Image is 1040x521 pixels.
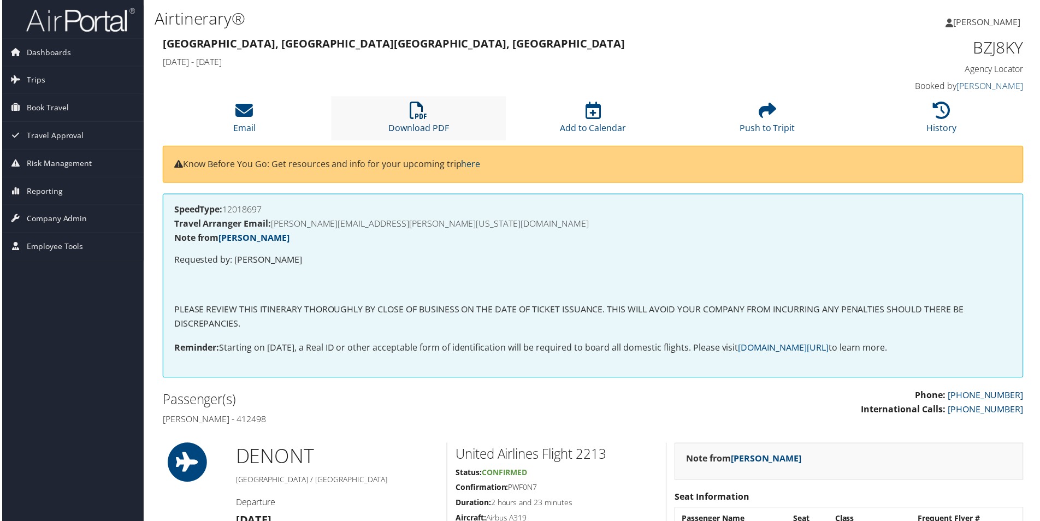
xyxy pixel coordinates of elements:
[388,108,448,134] a: Download PDF
[455,499,491,510] strong: Duration:
[455,484,658,495] h5: PWF0N7
[25,150,90,177] span: Risk Management
[217,233,288,245] a: [PERSON_NAME]
[173,204,221,216] strong: SpeedType:
[928,108,958,134] a: History
[917,390,947,402] strong: Phone:
[822,63,1025,75] h4: Agency Locator
[455,499,658,510] h5: 2 hours and 23 minutes
[822,80,1025,92] h4: Booked by
[25,122,82,150] span: Travel Approval
[173,342,1014,357] p: Starting on [DATE], a Real ID or other acceptable form of identification will be required to boar...
[560,108,627,134] a: Add to Calendar
[949,405,1025,417] a: [PHONE_NUMBER]
[25,67,43,94] span: Trips
[25,178,61,205] span: Reporting
[234,498,438,510] h4: Departure
[455,446,658,465] h2: United Airlines Flight 2213
[455,484,508,494] strong: Confirmation:
[173,254,1014,268] p: Requested by: [PERSON_NAME]
[173,220,1014,229] h4: [PERSON_NAME][EMAIL_ADDRESS][PERSON_NAME][US_STATE][DOMAIN_NAME]
[739,343,830,355] a: [DOMAIN_NAME][URL]
[161,415,585,427] h4: [PERSON_NAME] - 412498
[173,158,1014,172] p: Know Before You Go: Get resources and info for your upcoming trip
[455,469,481,479] strong: Status:
[740,108,796,134] a: Push to Tripit
[161,392,585,410] h2: Passenger(s)
[161,56,805,68] h4: [DATE] - [DATE]
[949,390,1025,402] a: [PHONE_NUMBER]
[947,5,1033,38] a: [PERSON_NAME]
[173,343,218,355] strong: Reminder:
[461,158,480,170] a: here
[173,206,1014,215] h4: 12018697
[173,304,1014,331] p: PLEASE REVIEW THIS ITINERARY THOROUGHLY BY CLOSE OF BUSINESS ON THE DATE OF TICKET ISSUANCE. THIS...
[675,493,750,505] strong: Seat Information
[232,108,255,134] a: Email
[24,7,133,33] img: airportal-logo.png
[731,454,802,466] a: [PERSON_NAME]
[25,39,69,66] span: Dashboards
[234,476,438,487] h5: [GEOGRAPHIC_DATA] / [GEOGRAPHIC_DATA]
[822,36,1025,59] h1: BZJ8KY
[958,80,1025,92] a: [PERSON_NAME]
[862,405,947,417] strong: International Calls:
[25,234,81,261] span: Employee Tools
[153,7,740,30] h1: Airtinerary®
[173,233,288,245] strong: Note from
[687,454,802,466] strong: Note from
[955,16,1023,28] span: [PERSON_NAME]
[25,94,67,122] span: Book Travel
[481,469,527,479] span: Confirmed
[173,218,270,230] strong: Travel Arranger Email:
[161,36,625,51] strong: [GEOGRAPHIC_DATA], [GEOGRAPHIC_DATA] [GEOGRAPHIC_DATA], [GEOGRAPHIC_DATA]
[234,445,438,472] h1: DEN ONT
[25,206,85,233] span: Company Admin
